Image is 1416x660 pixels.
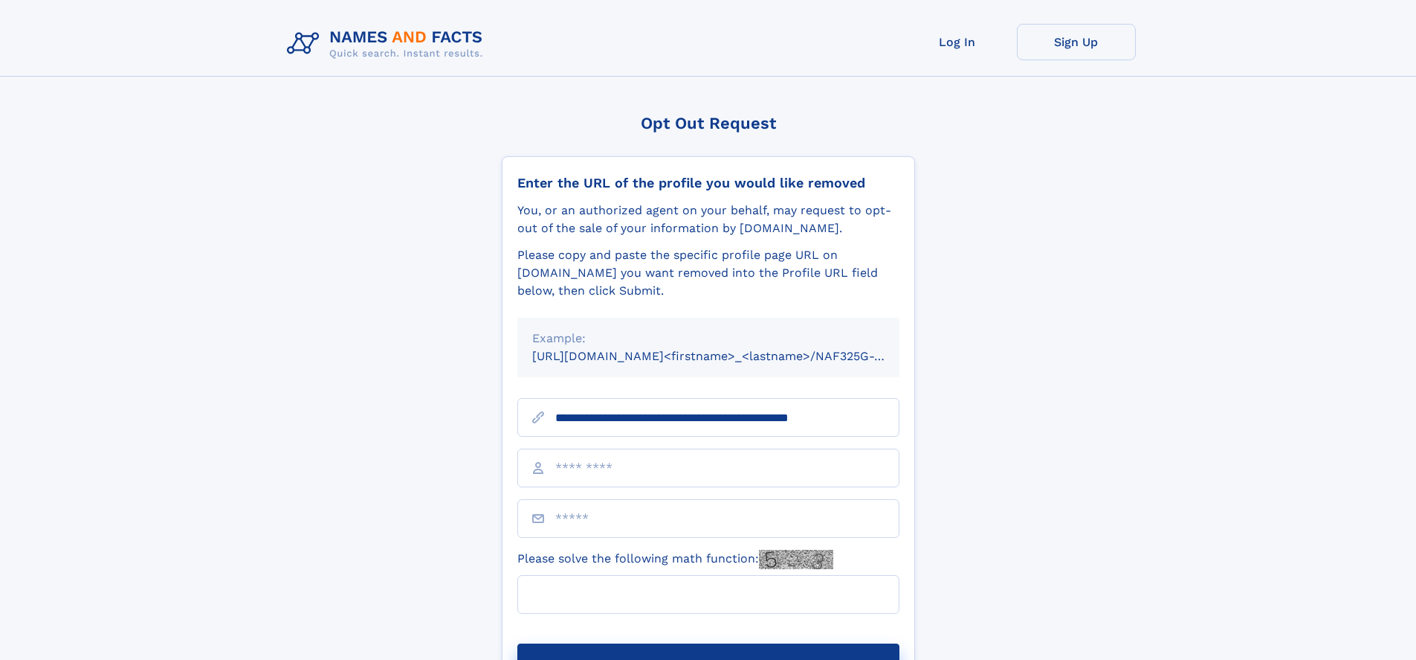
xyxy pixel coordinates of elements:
img: Logo Names and Facts [281,24,495,64]
div: Enter the URL of the profile you would like removed [517,175,899,191]
div: Please copy and paste the specific profile page URL on [DOMAIN_NAME] you want removed into the Pr... [517,246,899,300]
a: Log In [898,24,1017,60]
div: Opt Out Request [502,114,915,132]
div: Example: [532,330,885,347]
label: Please solve the following math function: [517,550,833,569]
div: You, or an authorized agent on your behalf, may request to opt-out of the sale of your informatio... [517,202,899,237]
small: [URL][DOMAIN_NAME]<firstname>_<lastname>/NAF325G-xxxxxxxx [532,349,928,363]
a: Sign Up [1017,24,1136,60]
